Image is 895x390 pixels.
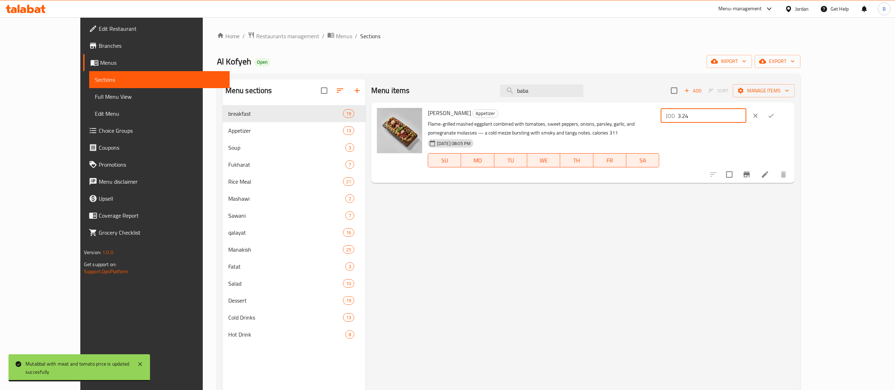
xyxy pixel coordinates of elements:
[83,37,230,54] a: Branches
[228,245,343,254] div: Manakish
[248,31,319,41] a: Restaurants management
[102,248,113,257] span: 1.0.0
[223,139,366,156] div: Soup3
[228,279,343,288] span: Salad
[254,59,270,65] span: Open
[560,153,593,167] button: TH
[343,245,354,254] div: items
[223,122,366,139] div: Appetizer13
[472,109,498,118] div: Appetizer
[89,88,230,105] a: Full Menu View
[228,194,345,203] span: Mashawi
[349,82,366,99] button: Add section
[563,155,590,166] span: TH
[83,54,230,71] a: Menus
[434,140,474,147] span: [DATE] 08:05 PM
[682,85,704,96] button: Add
[228,109,343,118] span: breakfast
[95,92,224,101] span: Full Menu View
[346,331,354,338] span: 8
[360,32,380,40] span: Sections
[596,155,624,166] span: FR
[83,190,230,207] a: Upsell
[346,144,354,151] span: 3
[371,85,410,96] h2: Menu items
[428,153,461,167] button: SU
[223,224,366,241] div: qalayat16
[228,330,345,339] span: Hot Drink
[223,309,366,326] div: Cold Drinks13
[223,326,366,343] div: Hot Drink8
[343,279,354,288] div: items
[666,111,675,120] p: JOD
[83,207,230,224] a: Coverage Report
[355,32,357,40] li: /
[84,260,116,269] span: Get support on:
[223,156,366,173] div: Fukharat7
[722,167,737,182] span: Select to update
[256,32,319,40] span: Restaurants management
[336,32,352,40] span: Menus
[473,109,498,117] span: Appetizer
[718,5,762,13] div: Menu-management
[99,177,224,186] span: Menu disclaimer
[228,211,345,220] span: Sawani
[343,110,354,117] span: 19
[322,32,325,40] li: /
[223,102,366,346] nav: Menu sections
[228,262,345,271] span: Fatat
[733,84,795,97] button: Manage items
[223,275,366,292] div: Salad10
[343,109,354,118] div: items
[343,313,354,322] div: items
[346,263,354,270] span: 3
[99,194,224,203] span: Upsell
[228,126,343,135] div: Appetizer
[223,258,366,275] div: Fatat3
[228,313,343,322] span: Cold Drinks
[223,105,366,122] div: breakfast19
[317,83,332,98] span: Select all sections
[343,126,354,135] div: items
[494,153,527,167] button: TU
[228,143,345,152] span: Soup
[223,292,366,309] div: Dessert19
[431,155,458,166] span: SU
[343,296,354,305] div: items
[83,156,230,173] a: Promotions
[99,211,224,220] span: Coverage Report
[99,126,224,135] span: Choice Groups
[755,55,801,68] button: export
[84,267,129,276] a: Support.OpsPlatform
[795,5,809,13] div: Jordan
[346,195,354,202] span: 2
[343,228,354,237] div: items
[763,108,779,124] button: ok
[343,297,354,304] span: 19
[83,139,230,156] a: Coupons
[345,211,354,220] div: items
[707,55,752,68] button: import
[345,262,354,271] div: items
[332,82,349,99] span: Sort sections
[497,155,524,166] span: TU
[377,108,422,153] img: Baba Ghanouj
[712,57,746,66] span: import
[99,143,224,152] span: Coupons
[223,241,366,258] div: Manakish25
[83,173,230,190] a: Menu disclaimer
[343,314,354,321] span: 13
[228,160,345,169] div: Fukharat
[738,166,755,183] button: Branch-specific-item
[343,177,354,186] div: items
[99,228,224,237] span: Grocery Checklist
[629,155,656,166] span: SA
[89,105,230,122] a: Edit Menu
[217,31,801,41] nav: breadcrumb
[346,161,354,168] span: 7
